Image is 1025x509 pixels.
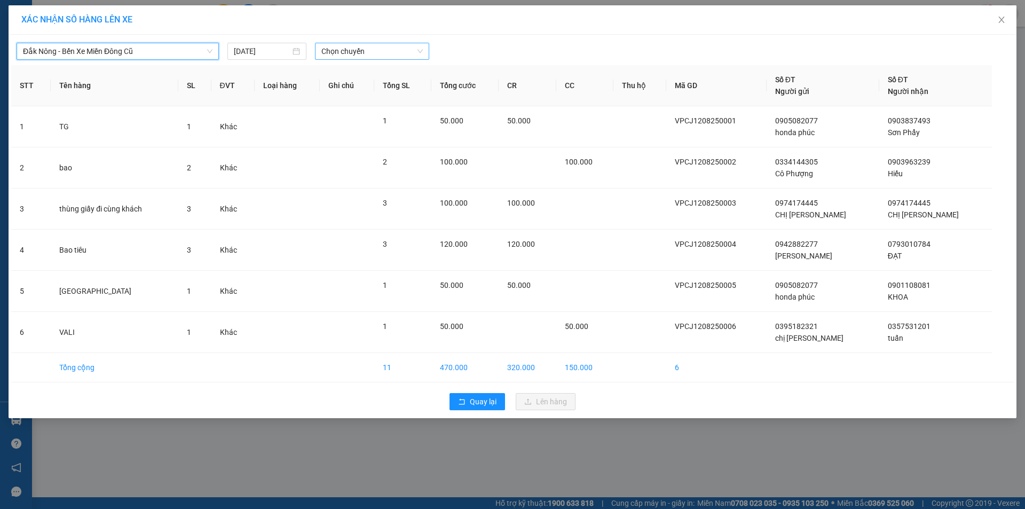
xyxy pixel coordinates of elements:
td: 1 [11,106,51,147]
td: Khác [211,106,255,147]
span: 1 [383,281,387,289]
div: 50.000 [100,69,211,84]
td: Khác [211,189,255,230]
span: KHOA [888,293,908,301]
div: 0357531201 [102,48,210,62]
div: VP [GEOGRAPHIC_DATA] [102,9,210,35]
span: VPCJ1208250006 [675,322,736,331]
button: Close [987,5,1016,35]
span: Cô Phượng [775,169,813,178]
td: Khác [211,271,255,312]
span: Người gửi [775,87,809,96]
td: TG [51,106,178,147]
div: tuấn [102,35,210,48]
span: 50.000 [440,116,463,125]
span: 0395182321 [775,322,818,331]
span: [PERSON_NAME] [775,252,832,260]
span: VPCJ1208250005 [675,281,736,289]
div: 0395182321 [9,48,94,62]
span: VPCJ1208250001 [675,116,736,125]
span: 0974174445 [775,199,818,207]
span: honda phúc [775,293,815,301]
span: ĐẠT [888,252,902,260]
th: Ghi chú [320,65,374,106]
span: 100.000 [440,158,468,166]
span: 50.000 [440,322,463,331]
span: 1 [383,322,387,331]
span: Nhận: [102,10,128,21]
span: 50.000 [507,116,531,125]
td: bao [51,147,178,189]
span: Số ĐT [888,75,908,84]
span: CHỊ [PERSON_NAME] [775,210,846,219]
span: VPCJ1208250002 [675,158,736,166]
td: VALI [51,312,178,353]
th: Tổng SL [374,65,431,106]
td: 3 [11,189,51,230]
span: Hiếu [888,169,903,178]
td: [GEOGRAPHIC_DATA] [51,271,178,312]
td: thùng giấy đi cùng khách [51,189,178,230]
span: 0903837493 [888,116,931,125]
span: Quay lại [470,396,496,408]
span: tuấn [888,334,903,342]
td: 4 [11,230,51,271]
span: 0357531201 [888,322,931,331]
span: Người nhận [888,87,928,96]
td: 11 [374,353,431,382]
span: Chưa cước : [100,72,149,83]
span: 100.000 [507,199,535,207]
th: Tổng cước [431,65,499,106]
span: 0903963239 [888,158,931,166]
button: uploadLên hàng [516,393,575,410]
span: Chọn chuyến [321,43,423,59]
td: 470.000 [431,353,499,382]
input: 12/08/2025 [234,45,290,57]
span: 2 [383,158,387,166]
span: 120.000 [507,240,535,248]
th: CC [556,65,613,106]
span: honda phúc [775,128,815,137]
span: 1 [187,328,191,336]
th: Mã GD [666,65,767,106]
td: Tổng cộng [51,353,178,382]
span: VPCJ1208250004 [675,240,736,248]
th: STT [11,65,51,106]
td: 5 [11,271,51,312]
span: chị [PERSON_NAME] [775,334,843,342]
td: Khác [211,230,255,271]
span: 1 [383,116,387,125]
span: rollback [458,398,466,406]
span: 100.000 [565,158,593,166]
th: Loại hàng [255,65,320,106]
th: Thu hộ [613,65,666,106]
span: 50.000 [565,322,588,331]
span: 0942882277 [775,240,818,248]
span: 0901108081 [888,281,931,289]
span: 120.000 [440,240,468,248]
span: Sơn Phẩy [888,128,920,137]
span: 2 [187,163,191,172]
span: 100.000 [440,199,468,207]
th: SL [178,65,211,106]
span: 3 [383,199,387,207]
span: XÁC NHẬN SỐ HÀNG LÊN XE [21,14,132,25]
span: CHỊ [PERSON_NAME] [888,210,959,219]
span: Đắk Nông - Bến Xe Miền Đông Cũ [23,43,212,59]
span: 0793010784 [888,240,931,248]
td: Khác [211,312,255,353]
span: 50.000 [507,281,531,289]
span: 0974174445 [888,199,931,207]
span: 1 [187,122,191,131]
span: 0905082077 [775,281,818,289]
td: 2 [11,147,51,189]
button: rollbackQuay lại [450,393,505,410]
th: Tên hàng [51,65,178,106]
span: Số ĐT [775,75,795,84]
span: 3 [187,246,191,254]
span: 50.000 [440,281,463,289]
td: Khác [211,147,255,189]
span: 1 [187,287,191,295]
span: 0334144305 [775,158,818,166]
td: 320.000 [499,353,556,382]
